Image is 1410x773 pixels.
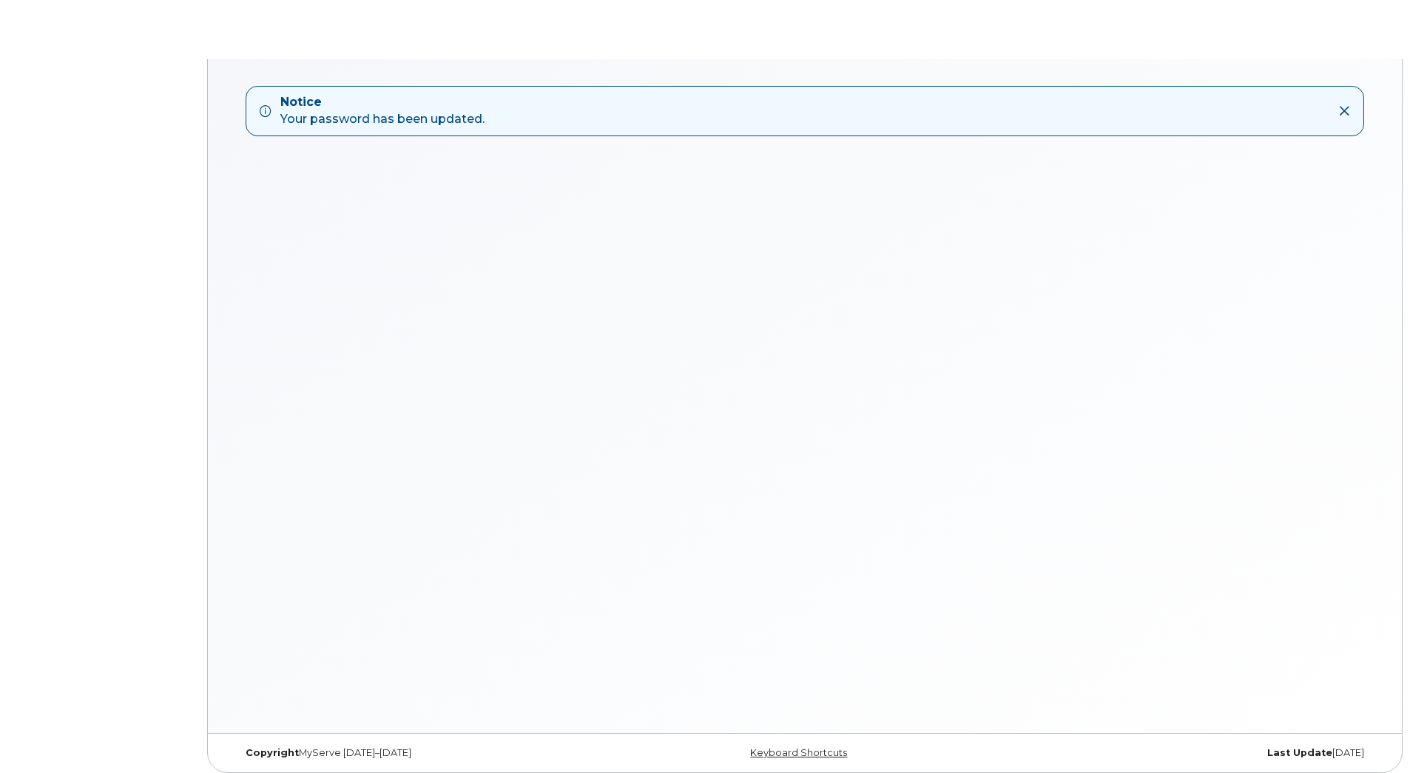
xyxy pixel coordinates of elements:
strong: Notice [280,94,485,111]
a: Keyboard Shortcuts [750,747,847,758]
strong: Last Update [1267,747,1332,758]
div: [DATE] [995,747,1375,759]
div: Your password has been updated. [280,94,485,128]
div: MyServe [DATE]–[DATE] [235,747,615,759]
strong: Copyright [246,747,299,758]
